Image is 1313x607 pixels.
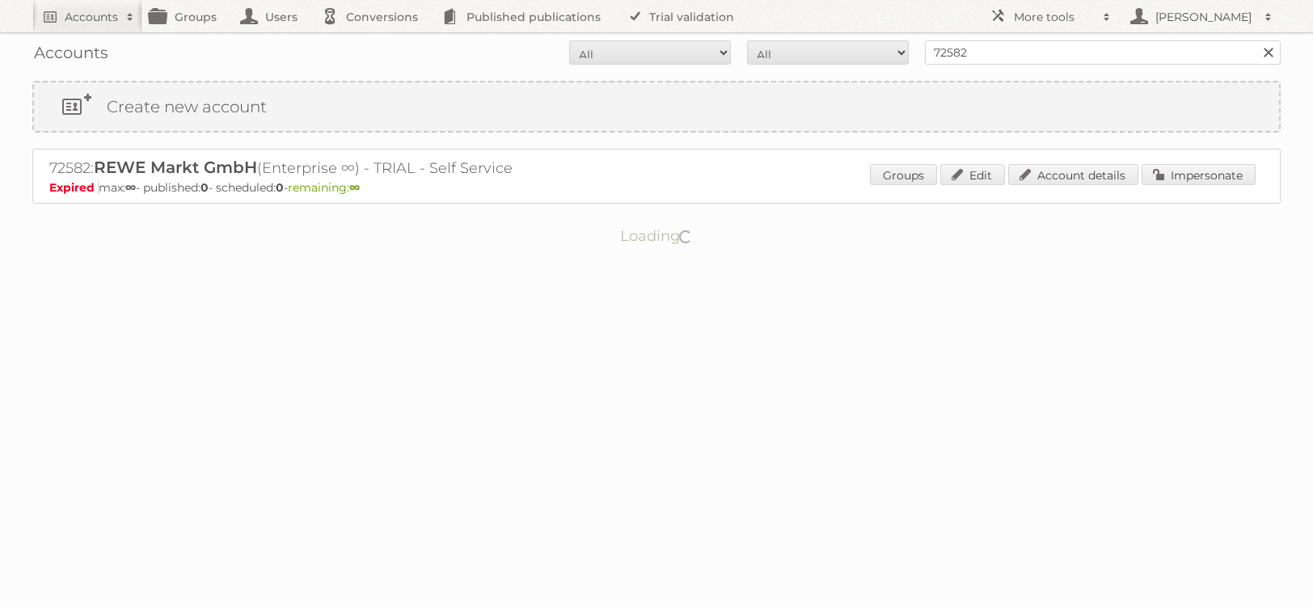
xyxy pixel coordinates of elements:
[276,180,284,195] strong: 0
[288,180,360,195] span: remaining:
[49,158,615,179] h2: 72582: (Enterprise ∞) - TRIAL - Self Service
[1014,9,1095,25] h2: More tools
[49,180,1264,195] p: max: - published: - scheduled: -
[1142,164,1256,185] a: Impersonate
[201,180,209,195] strong: 0
[940,164,1005,185] a: Edit
[65,9,118,25] h2: Accounts
[1008,164,1138,185] a: Account details
[349,180,360,195] strong: ∞
[870,164,937,185] a: Groups
[569,220,745,252] p: Loading
[125,180,136,195] strong: ∞
[94,158,257,177] span: REWE Markt GmbH
[49,180,99,195] span: Expired
[1151,9,1256,25] h2: [PERSON_NAME]
[34,82,1279,131] a: Create new account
